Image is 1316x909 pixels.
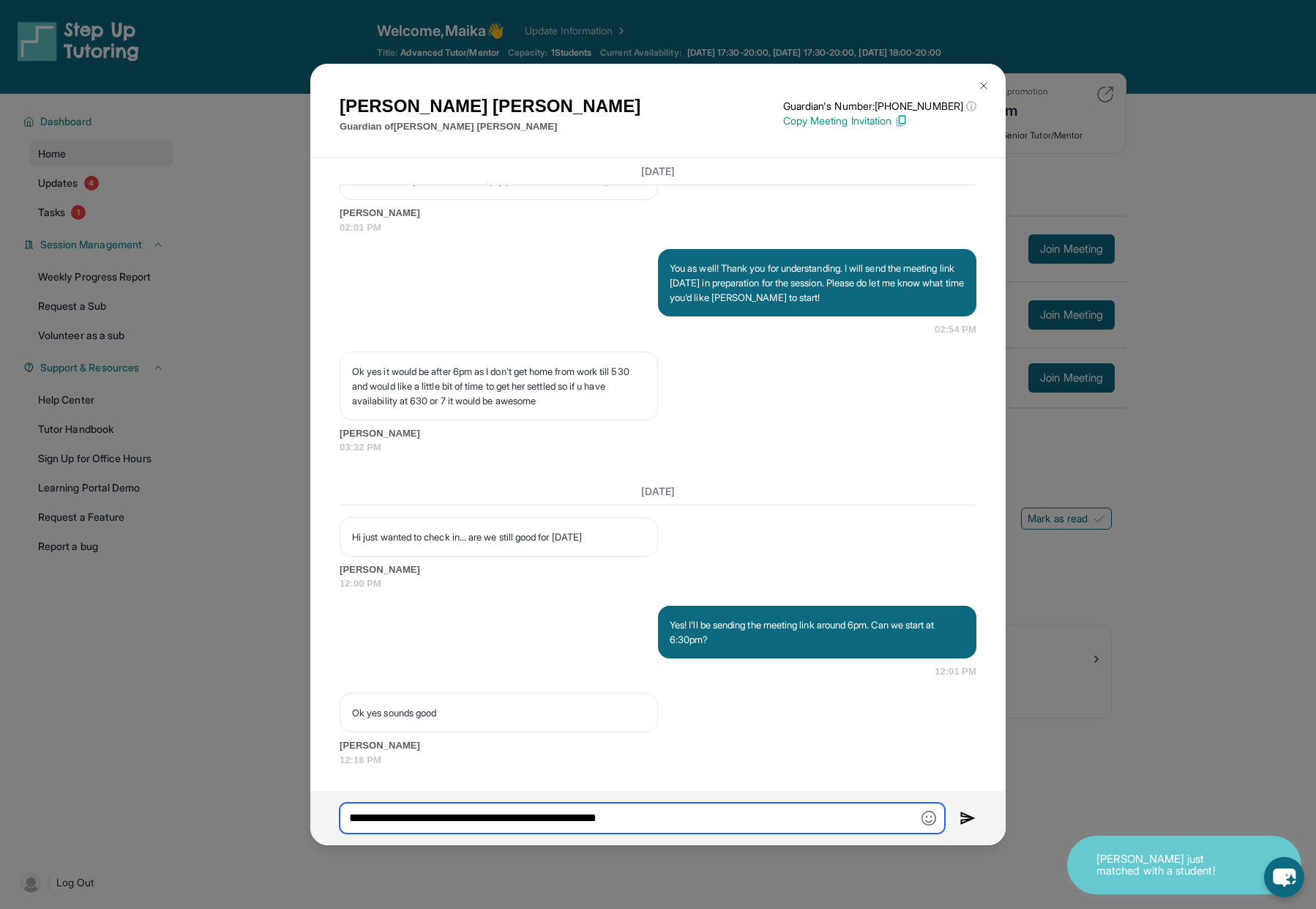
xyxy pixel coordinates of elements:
[1096,853,1243,878] p: [PERSON_NAME] just matched with a student!
[783,99,976,114] p: Guardian's Number: [PHONE_NUMBER]
[921,811,936,825] img: Emoji
[340,753,976,768] span: 12:18 PM
[340,563,976,577] span: [PERSON_NAME]
[1264,857,1304,897] button: chat-button
[783,114,976,128] p: Copy Meeting Invitation
[340,426,976,441] span: [PERSON_NAME]
[894,114,908,127] img: Copy Icon
[352,705,646,720] p: Ok yes sounds good
[340,576,976,591] span: 12:00 PM
[340,440,976,455] span: 03:32 PM
[340,738,976,753] span: [PERSON_NAME]
[340,93,640,119] h1: [PERSON_NAME] [PERSON_NAME]
[670,261,965,305] p: You as well! Thank you for understanding. I will send the meeting link [DATE] in preparation for ...
[966,99,976,114] span: ⓘ
[340,484,976,499] h3: [DATE]
[935,664,976,679] span: 12:01 PM
[670,617,965,647] p: Yes! I'll be sending the meeting link around 6pm. Can we start at 6:30pm?
[340,164,976,179] h3: [DATE]
[960,809,976,827] img: Send icon
[978,80,990,92] img: Close Icon
[352,530,646,544] p: Hi just wanted to check in... are we still good for [DATE]
[935,322,976,337] span: 02:54 PM
[340,119,640,134] p: Guardian of [PERSON_NAME] [PERSON_NAME]
[352,364,646,408] p: Ok yes it would be after 6pm as I don't get home from work till 530 and would like a little bit o...
[340,220,976,235] span: 02:01 PM
[340,206,976,220] span: [PERSON_NAME]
